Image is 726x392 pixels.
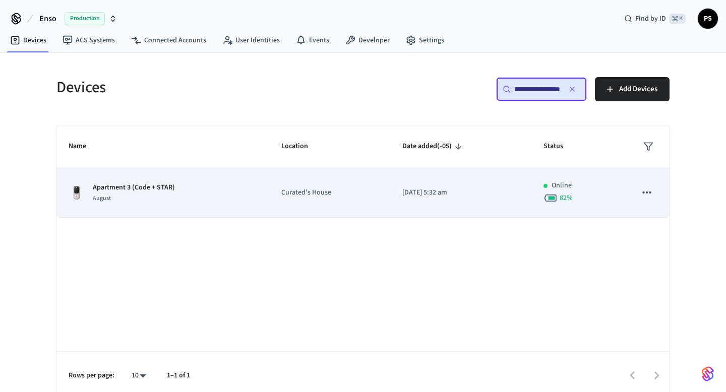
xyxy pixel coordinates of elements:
span: PS [699,10,717,28]
button: Add Devices [595,77,670,101]
a: Events [288,31,337,49]
a: Connected Accounts [123,31,214,49]
span: 82 % [560,193,573,203]
a: Settings [398,31,452,49]
h5: Devices [56,77,357,98]
a: Developer [337,31,398,49]
span: August [93,194,111,203]
span: Status [543,139,576,154]
p: Rows per page: [69,370,114,381]
div: 10 [127,368,151,383]
span: Date added(-05) [402,139,465,154]
p: 1–1 of 1 [167,370,190,381]
div: Find by ID⌘ K [616,10,694,28]
a: Devices [2,31,54,49]
p: Curated's House [281,187,378,198]
button: PS [698,9,718,29]
p: Apartment 3 (Code + STAR) [93,182,175,193]
span: Add Devices [619,83,657,96]
img: SeamLogoGradient.69752ec5.svg [702,366,714,382]
p: Online [552,180,572,191]
a: ACS Systems [54,31,123,49]
table: sticky table [56,125,670,218]
p: [DATE] 5:32 am [402,187,519,198]
span: Find by ID [635,14,666,24]
span: Location [281,139,321,154]
span: Name [69,139,99,154]
span: Production [65,12,105,25]
a: User Identities [214,31,288,49]
span: Enso [39,13,56,25]
span: ⌘ K [669,14,686,24]
img: Yale Assure Touchscreen Wifi Smart Lock, Satin Nickel, Front [69,185,85,201]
